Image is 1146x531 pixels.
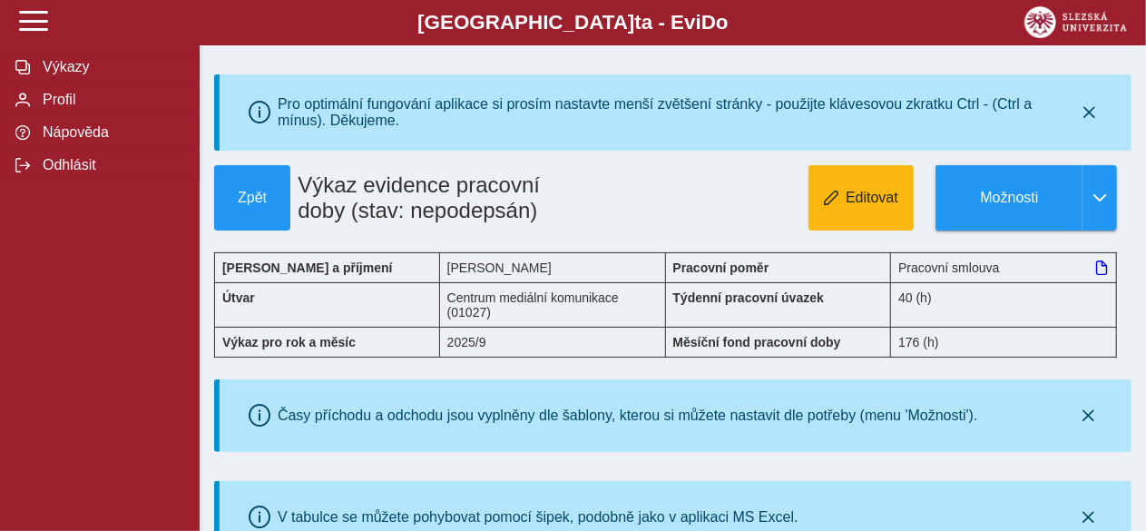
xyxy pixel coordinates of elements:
[716,11,729,34] span: o
[214,165,290,231] button: Zpět
[37,92,184,108] span: Profil
[222,190,282,206] span: Zpět
[222,290,255,305] b: Útvar
[278,509,798,526] div: V tabulce se můžete pohybovat pomocí šipek, podobně jako v aplikaci MS Excel.
[634,11,641,34] span: t
[37,59,184,75] span: Výkazy
[54,11,1092,34] b: [GEOGRAPHIC_DATA] a - Evi
[891,252,1117,282] div: Pracovní smlouva
[278,96,1076,129] div: Pro optimální fungování aplikace si prosím nastavte menší zvětšení stránky - použijte klávesovou ...
[673,261,769,275] b: Pracovní poměr
[1024,6,1127,38] img: logo_web_su.png
[37,157,184,173] span: Odhlásit
[891,282,1117,327] div: 40 (h)
[440,282,666,327] div: Centrum mediální komunikace (01027)
[808,165,914,231] button: Editovat
[440,327,666,358] div: 2025/9
[846,190,898,206] span: Editovat
[673,335,841,349] b: Měsíční fond pracovní doby
[701,11,716,34] span: D
[37,124,184,141] span: Nápověda
[440,252,666,282] div: [PERSON_NAME]
[222,261,392,275] b: [PERSON_NAME] a příjmení
[290,165,596,231] h1: Výkaz evidence pracovní doby (stav: nepodepsán)
[891,327,1117,358] div: 176 (h)
[673,290,825,305] b: Týdenní pracovní úvazek
[951,190,1068,206] span: Možnosti
[278,408,978,424] div: Časy příchodu a odchodu jsou vyplněny dle šablony, kterou si můžete nastavit dle potřeby (menu 'M...
[222,335,356,349] b: Výkaz pro rok a měsíc
[935,165,1082,231] button: Možnosti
